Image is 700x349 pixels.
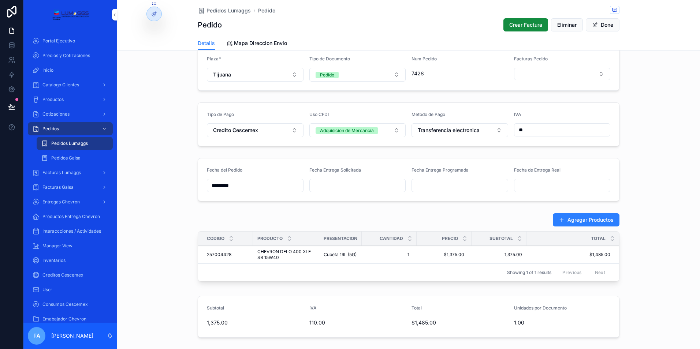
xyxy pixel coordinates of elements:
span: Productos Entrega Chevron [42,214,100,219]
span: Consumos Cescemex [42,301,88,307]
span: 1.00 [514,319,611,326]
span: Entregas Chevron [42,199,80,205]
span: $1,375.00 [424,252,464,258]
h1: Pedido [198,20,222,30]
span: Emabajador Chevron [42,316,86,322]
button: Done [586,18,619,31]
span: Pedidos Lumaggs [206,7,251,14]
span: Presentacion [324,236,357,241]
span: Portal Ejecutivo [42,38,75,44]
a: CHEVRON DELO 400 XLE SB 15W40 [257,249,315,260]
a: Cubeta 19L (5G) [324,252,357,258]
span: Producto [257,236,283,241]
a: Entregas Chevron [28,195,113,209]
a: Cotizaciones [28,108,113,121]
span: Tipo de Pago [207,112,234,117]
span: 257004428 [207,252,231,258]
a: Pedidos [28,122,113,135]
span: Interaccciones / Actividades [42,228,101,234]
span: Precio [442,236,458,241]
a: Manager View [28,239,113,252]
span: Eliminar [557,21,577,29]
a: 1,375.00 [476,252,522,258]
a: Pedidos Lumaggs [37,137,113,150]
span: IVA [514,112,521,117]
span: Metodo de Pago [412,112,445,117]
span: Facturas Lumaggs [42,170,81,176]
a: Portal Ejecutivo [28,34,113,48]
span: Productos [42,97,64,102]
span: 1,375.00 [207,319,304,326]
button: Select Button [207,123,304,137]
span: Plaza [207,56,219,61]
span: Showing 1 of 1 results [507,270,551,275]
span: Inventarios [42,258,66,263]
a: Details [198,37,215,50]
span: Cantidad [380,236,403,241]
span: 1 [369,252,409,258]
span: $1,485.00 [412,319,508,326]
a: Mapa Direccion Envio [227,37,287,51]
span: Mapa Direccion Envio [234,40,287,47]
span: Catalogo Clientes [42,82,79,88]
a: Pedidos Lumaggs [198,7,251,14]
span: Transferencia electronica [418,127,480,134]
div: Adquisicion de Mercancia [320,127,374,134]
span: Inicio [42,67,53,73]
button: Crear Factura [503,18,548,31]
span: Fecha de Entrega Real [514,167,561,173]
span: 110.00 [309,319,406,326]
span: Manager View [42,243,72,249]
a: Productos [28,93,113,106]
span: Details [198,40,215,47]
span: Creditos Cescemex [42,272,83,278]
a: Productos Entrega Chevron [28,210,113,223]
button: Select Button [412,123,508,137]
a: User [28,283,113,296]
img: App logo [52,9,89,20]
span: Facturas Galsa [42,184,74,190]
button: Select Button [309,123,406,137]
span: Total [591,236,606,241]
span: Pedidos Lumaggs [51,140,88,146]
button: Eliminar [551,18,583,31]
a: Emabajador Chevron [28,312,113,326]
a: Interaccciones / Actividades [28,225,113,238]
p: [PERSON_NAME] [51,332,93,339]
span: Fecha Entrega Solicitada [309,167,361,173]
span: Tijuana [213,71,231,78]
a: $1,485.00 [526,252,610,258]
a: Pedidos Galsa [37,151,113,165]
span: Num Pedido [412,56,437,61]
a: Creditos Cescemex [28,269,113,282]
span: Total [412,305,422,311]
span: Credito Cescemex [213,127,258,134]
a: Inicio [28,64,113,77]
a: Catalogo Clientes [28,78,113,91]
span: Fecha Entrega Programada [412,167,469,173]
span: 7428 [412,70,508,77]
div: scrollable content [23,29,117,323]
span: Codigo [207,236,224,241]
button: Select Button [309,68,406,82]
button: Select Button [207,68,304,82]
a: Consumos Cescemex [28,298,113,311]
div: Pedido [320,72,334,78]
span: IVA [309,305,317,311]
span: Tipo de Documento [309,56,350,61]
button: Agregar Productos [553,213,619,226]
span: FA [33,331,40,340]
span: User [42,287,52,293]
span: Fecha del Pedido [207,167,242,173]
a: Facturas Lumaggs [28,166,113,179]
span: Pedido [258,7,275,14]
a: 257004428 [207,252,249,258]
span: Subtotal [489,236,513,241]
button: Select Button [514,68,611,80]
span: Unidades por Documento [514,305,567,311]
span: Subtotal [207,305,224,311]
a: Inventarios [28,254,113,267]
